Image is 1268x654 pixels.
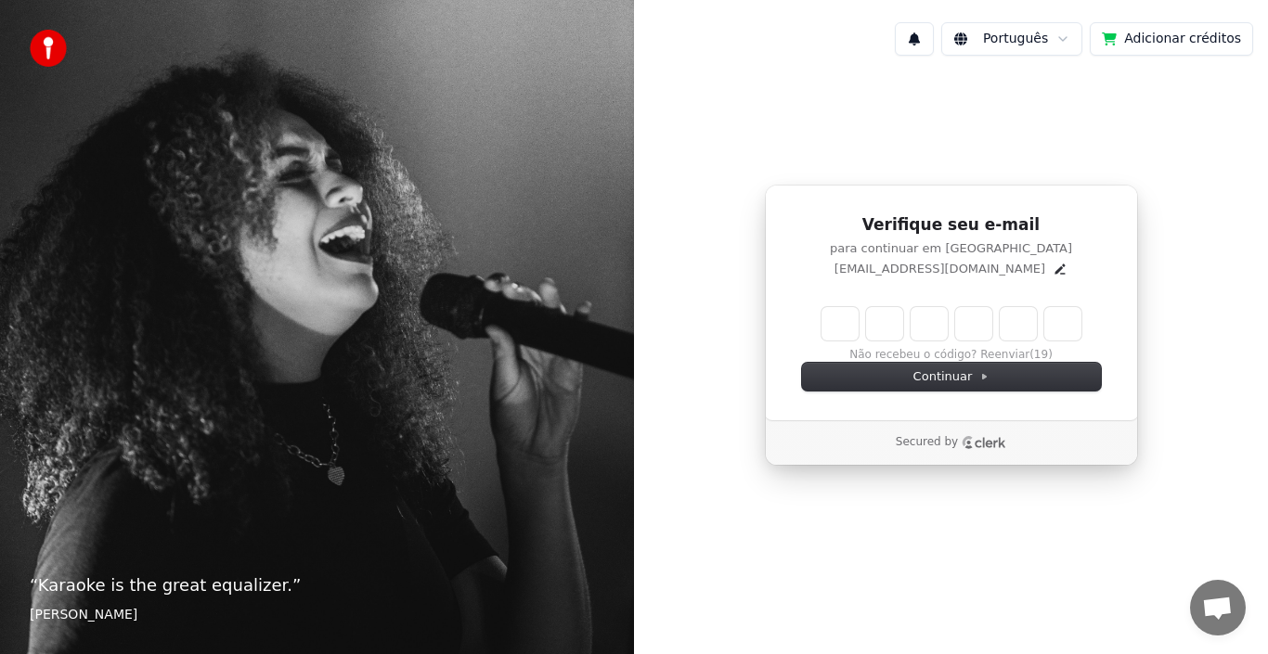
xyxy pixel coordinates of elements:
button: Continuar [802,363,1101,391]
p: [EMAIL_ADDRESS][DOMAIN_NAME] [835,261,1045,277]
input: Enter verification code [822,307,1081,340]
p: “ Karaoke is the great equalizer. ” [30,572,604,598]
footer: [PERSON_NAME] [30,606,604,624]
a: Clerk logo [962,436,1006,449]
p: para continuar em [GEOGRAPHIC_DATA] [802,240,1101,257]
p: Secured by [896,435,958,450]
button: Adicionar créditos [1090,22,1253,56]
span: Continuar [913,368,990,385]
div: Bate-papo aberto [1190,580,1246,635]
img: youka [30,30,67,67]
button: Edit [1053,262,1067,276]
h1: Verifique seu e-mail [802,214,1101,237]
